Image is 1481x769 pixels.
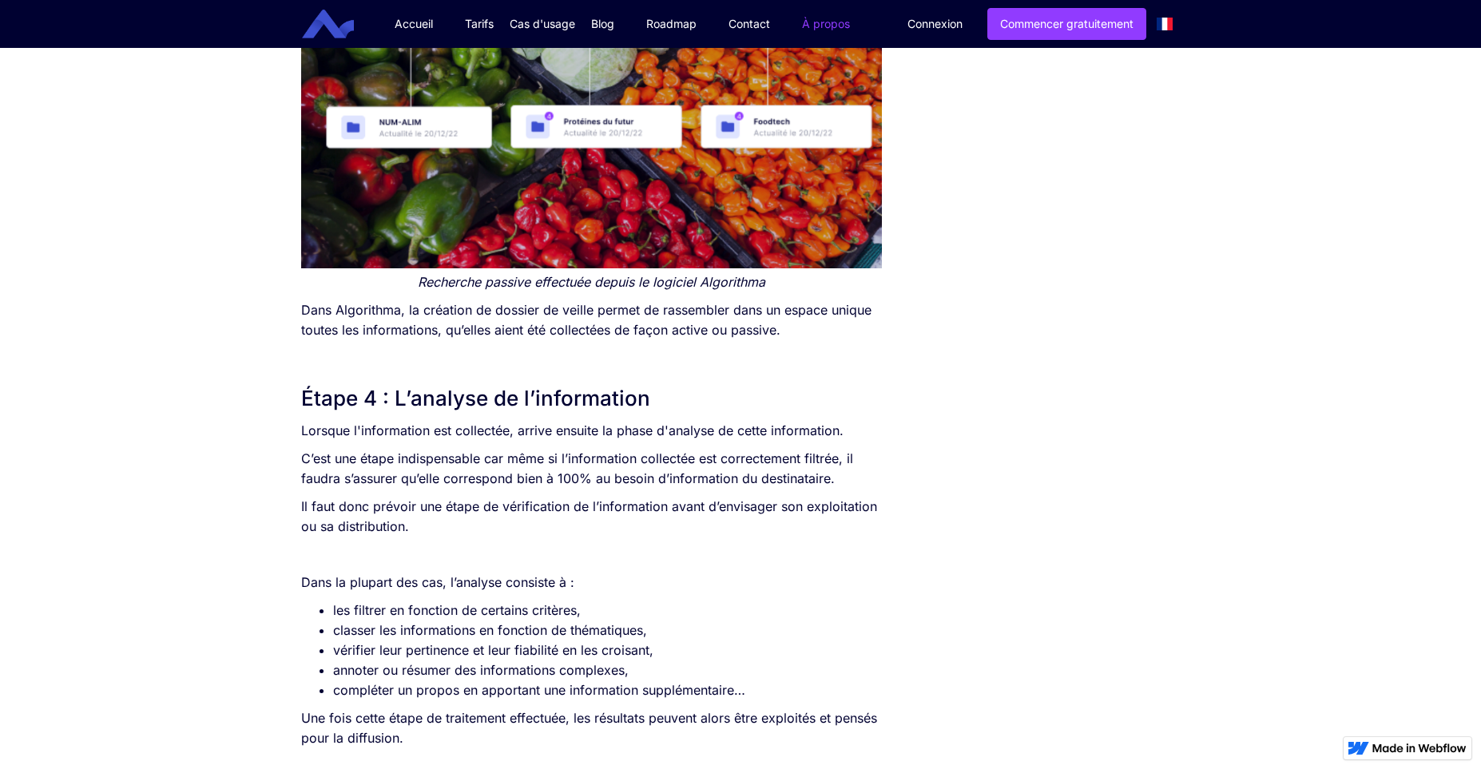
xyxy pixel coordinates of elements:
[333,620,882,640] li: classer les informations en fonction de thématiques,
[1372,743,1467,753] img: Made in Webflow
[301,497,882,537] p: Il faut donc prévoir une étape de vérification de l’information avant d’envisager son exploitatio...
[333,640,882,660] li: vérifier leur pertinence et leur fiabilité en les croisant,
[301,421,882,441] p: Lorsque l'information est collectée, arrive ensuite la phase d'analyse de cette information.
[301,384,882,413] h2: Étape 4 : L’analyse de l’information
[301,300,882,340] p: Dans Algorithma, la création de dossier de veille permet de rassembler dans un espace unique tout...
[301,348,882,368] p: ‍
[301,545,882,565] p: ‍
[333,601,882,620] li: les filtrer en fonction de certains critères,
[314,10,366,39] a: home
[301,573,882,593] p: Dans la plupart des cas, l’analyse consiste à :
[895,9,975,39] a: Connexion
[510,16,575,32] div: Cas d'usage
[301,449,882,489] p: C’est une étape indispensable car même si l’information collectée est correctement filtrée, il fa...
[987,8,1146,40] a: Commencer gratuitement
[418,274,765,290] em: Recherche passive effectuée depuis le logiciel Algorithma
[301,708,882,748] p: Une fois cette étape de traitement effectuée, les résultats peuvent alors être exploités et pensé...
[333,680,882,700] li: compléter un propos en apportant une information supplémentaire…
[333,660,882,680] li: annoter ou résumer des informations complexes,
